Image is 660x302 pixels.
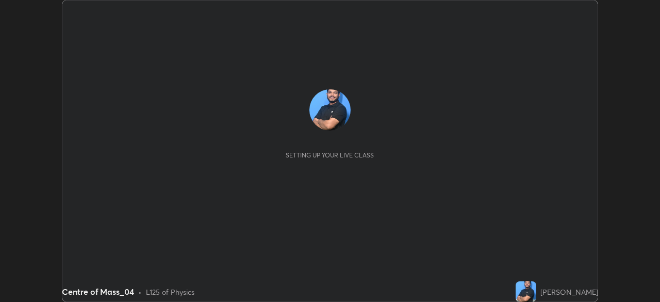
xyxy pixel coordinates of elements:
div: Centre of Mass_04 [62,285,134,298]
div: [PERSON_NAME] [540,287,598,297]
img: f2301bd397bc4cf78b0e65b0791dc59c.jpg [516,281,536,302]
div: • [138,287,142,297]
div: Setting up your live class [286,151,374,159]
div: L125 of Physics [146,287,194,297]
img: f2301bd397bc4cf78b0e65b0791dc59c.jpg [309,89,351,131]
